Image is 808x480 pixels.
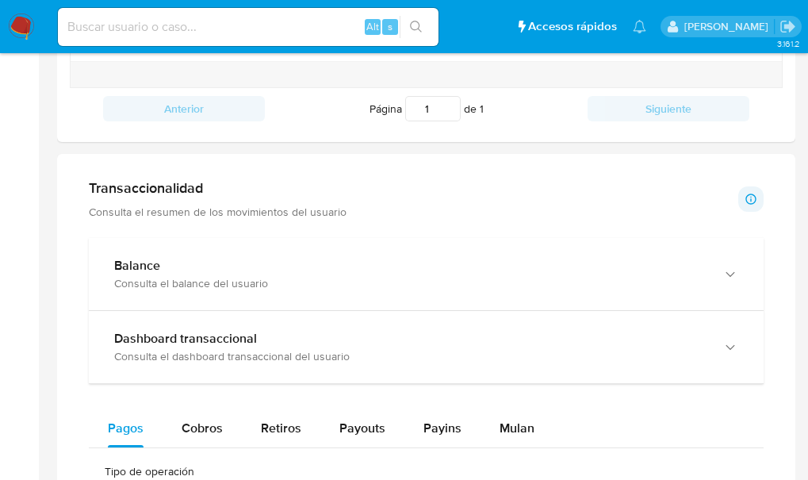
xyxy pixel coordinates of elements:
a: Notificaciones [633,20,646,33]
button: search-icon [400,16,432,38]
input: Buscar usuario o caso... [58,17,438,37]
span: Alt [366,19,379,34]
span: 3.161.2 [777,37,800,50]
span: Accesos rápidos [528,18,617,35]
button: Siguiente [588,96,749,121]
p: nicolas.tyrkiel@mercadolibre.com [684,19,774,34]
span: 1 [480,101,484,117]
a: Salir [779,18,796,35]
span: s [388,19,393,34]
button: Anterior [103,96,265,121]
span: Página de [370,96,484,121]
